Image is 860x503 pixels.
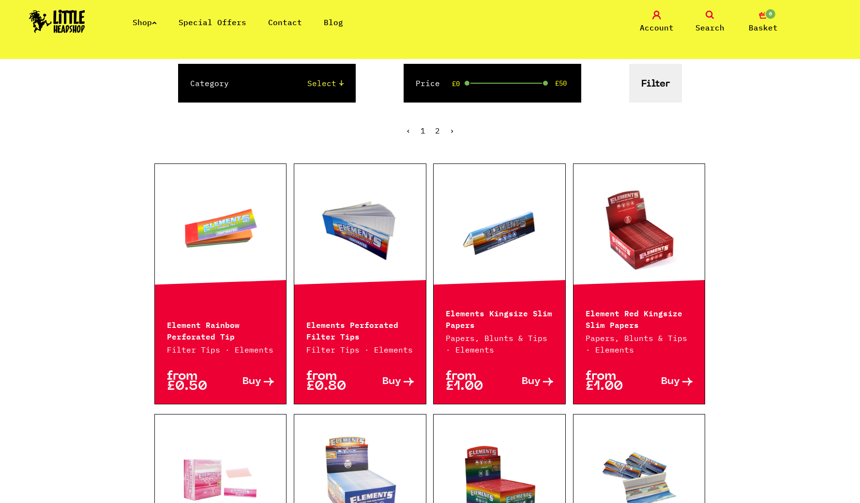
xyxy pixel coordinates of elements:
span: £50 [555,79,567,87]
span: Buy [522,377,541,387]
p: from £1.00 [446,371,499,392]
a: Buy [220,371,274,392]
a: 2 [435,126,440,135]
a: Buy [499,371,553,392]
a: Contact [268,17,302,27]
p: Element Rainbow Perforated Tip [167,318,274,341]
span: £0 [452,80,460,88]
a: 0 Basket [739,11,787,33]
span: Buy [661,377,680,387]
p: from £0.50 [167,371,221,392]
a: Search [686,11,734,33]
p: Elements Perforated Filter Tips [306,318,414,341]
p: Filter Tips · Elements [306,344,414,355]
p: Papers, Blunts & Tips · Elements [586,332,693,355]
p: Element Red Kingsize Slim Papers [586,307,693,330]
a: Buy [360,371,414,392]
span: 0 [765,8,776,20]
p: Papers, Blunts & Tips · Elements [446,332,553,355]
a: Shop [133,17,157,27]
a: Buy [639,371,693,392]
a: Blog [324,17,343,27]
img: Little Head Shop Logo [29,10,85,33]
p: Elements Kingsize Slim Papers [446,307,553,330]
label: Price [416,77,440,89]
label: Category [190,77,229,89]
span: 1 [421,126,425,135]
li: « Previous [406,127,411,134]
span: Account [640,22,674,33]
p: from £1.00 [586,371,639,392]
span: Buy [242,377,261,387]
a: Special Offers [179,17,246,27]
p: from £0.80 [306,371,360,392]
button: Filter [629,64,682,103]
span: ‹ [406,126,411,135]
p: Filter Tips · Elements [167,344,274,355]
span: Search [695,22,724,33]
span: Buy [382,377,401,387]
span: Basket [749,22,778,33]
a: Next » [450,126,454,135]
